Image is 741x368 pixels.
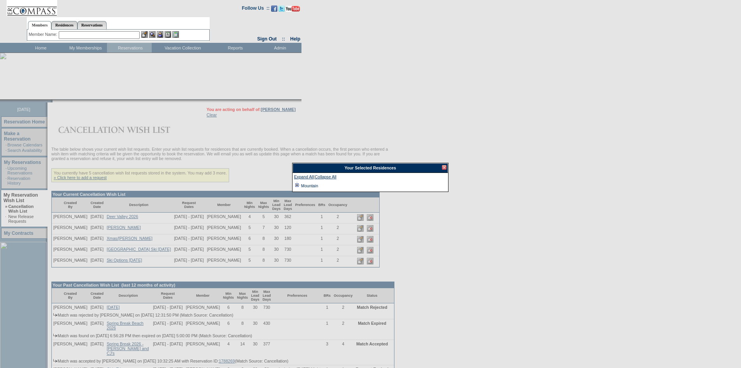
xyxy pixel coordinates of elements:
img: b_calculator.gif [172,31,179,38]
a: Subscribe to our YouTube Channel [286,8,300,12]
a: Mountain [301,183,318,188]
a: Sign Out [257,36,277,42]
div: | [294,174,447,181]
a: Collapse All [315,174,336,181]
img: Impersonate [157,31,163,38]
img: Subscribe to our YouTube Channel [286,6,300,12]
div: Your Selected Residences [293,163,448,173]
td: Follow Us :: [242,5,270,14]
img: View [149,31,156,38]
img: b_edit.gif [141,31,148,38]
a: Members [28,21,52,30]
a: Residences [51,21,77,29]
a: Reservations [77,21,107,29]
a: Follow us on Twitter [279,8,285,12]
a: Expand All [294,174,314,181]
img: Become our fan on Facebook [271,5,277,12]
div: Member Name: [29,31,59,38]
img: Follow us on Twitter [279,5,285,12]
a: Become our fan on Facebook [271,8,277,12]
span: :: [282,36,285,42]
img: Reservations [165,31,171,38]
a: Help [290,36,300,42]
